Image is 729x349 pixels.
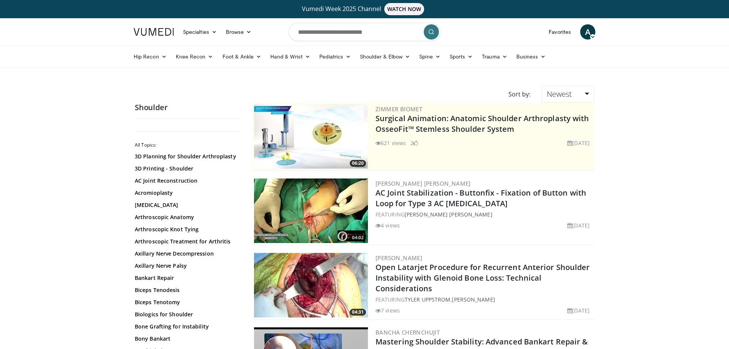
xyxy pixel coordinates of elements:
[135,226,237,233] a: Arthroscopic Knot Tying
[135,3,594,15] a: Vumedi Week 2025 ChannelWATCH NOW
[135,165,237,172] a: 3D Printing - Shoulder
[135,274,237,282] a: Bankart Repair
[254,178,368,243] a: 04:02
[376,295,593,303] div: FEATURING ,
[218,49,266,64] a: Foot & Ankle
[221,24,256,39] a: Browse
[405,296,450,303] a: Tyler Uppstrom
[135,153,237,160] a: 3D Planning for Shoulder Arthroplasty
[384,3,424,15] span: WATCH NOW
[445,49,478,64] a: Sports
[135,177,237,185] a: AC Joint Reconstruction
[376,221,400,229] li: 4 views
[567,139,590,147] li: [DATE]
[315,49,355,64] a: Pediatrics
[254,253,368,317] a: 04:31
[544,24,576,39] a: Favorites
[376,210,593,218] div: FEATURING
[376,139,406,147] li: 621 views
[350,234,366,241] span: 04:02
[376,328,440,336] a: Bancha Chernchujit
[376,188,586,208] a: AC Joint Stabilization - Buttonfix - Fixation of Button with Loop for Type 3 AC [MEDICAL_DATA]
[567,221,590,229] li: [DATE]
[135,250,237,257] a: Axillary Nerve Decompression
[254,104,368,169] a: 06:20
[135,201,237,209] a: [MEDICAL_DATA]
[376,254,422,262] a: [PERSON_NAME]
[547,89,572,99] span: Newest
[129,49,171,64] a: Hip Recon
[135,335,237,343] a: Bony Bankart
[503,86,536,103] div: Sort by:
[135,142,239,148] h2: All Topics:
[376,180,471,187] a: [PERSON_NAME] [PERSON_NAME]
[477,49,512,64] a: Trauma
[135,103,241,112] h2: Shoulder
[266,49,315,64] a: Hand & Wrist
[415,49,445,64] a: Spine
[355,49,415,64] a: Shoulder & Elbow
[135,323,237,330] a: Bone Grafting for Instability
[512,49,551,64] a: Business
[135,311,237,318] a: Biologics for Shoulder
[567,306,590,314] li: [DATE]
[376,306,400,314] li: 7 views
[254,104,368,169] img: 84e7f812-2061-4fff-86f6-cdff29f66ef4.300x170_q85_crop-smart_upscale.jpg
[410,139,418,147] li: 2
[135,286,237,294] a: Biceps Tenodesis
[350,309,366,316] span: 04:31
[135,298,237,306] a: Biceps Tenotomy
[135,238,237,245] a: Arthroscopic Treatment for Arthritis
[376,113,589,134] a: Surgical Animation: Anatomic Shoulder Arthroplasty with OsseoFit™ Stemless Shoulder System
[405,211,492,218] a: [PERSON_NAME] [PERSON_NAME]
[135,213,237,221] a: Arthroscopic Anatomy
[134,28,174,36] img: VuMedi Logo
[289,23,440,41] input: Search topics, interventions
[178,24,221,39] a: Specialties
[542,86,594,103] a: Newest
[254,178,368,243] img: c2f644dc-a967-485d-903d-283ce6bc3929.300x170_q85_crop-smart_upscale.jpg
[452,296,495,303] a: [PERSON_NAME]
[350,160,366,167] span: 06:20
[135,262,237,270] a: Axillary Nerve Palsy
[376,105,422,113] a: Zimmer Biomet
[171,49,218,64] a: Knee Recon
[580,24,595,39] a: A
[135,189,237,197] a: Acromioplasty
[254,253,368,317] img: 2b2da37e-a9b6-423e-b87e-b89ec568d167.300x170_q85_crop-smart_upscale.jpg
[376,262,590,294] a: Open Latarjet Procedure for Recurrent Anterior Shoulder Instability with Glenoid Bone Loss: Techn...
